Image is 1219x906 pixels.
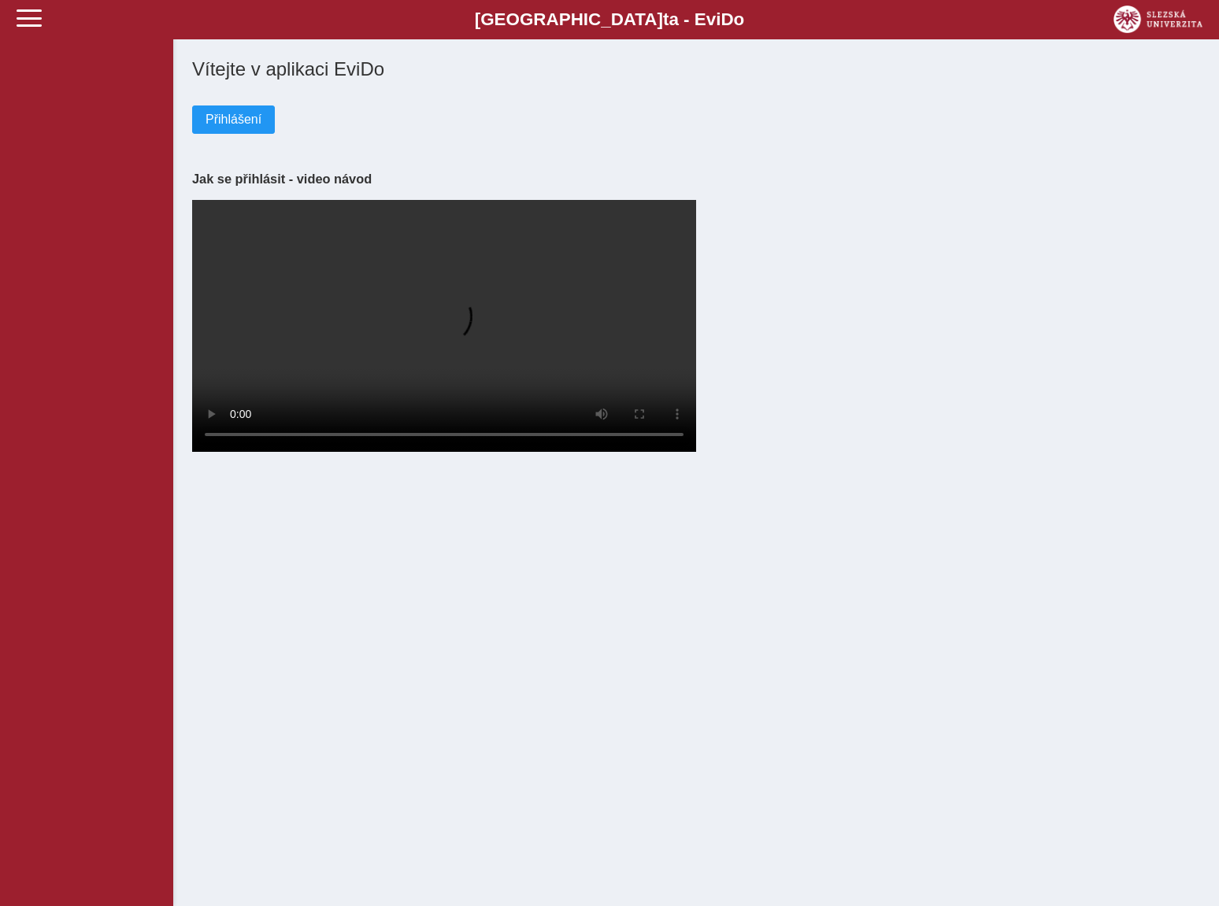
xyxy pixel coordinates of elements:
b: [GEOGRAPHIC_DATA] a - Evi [47,9,1172,30]
button: Přihlášení [192,105,275,134]
span: D [721,9,733,29]
h1: Vítejte v aplikaci EviDo [192,58,1200,80]
img: logo_web_su.png [1113,6,1202,33]
video: Your browser does not support the video tag. [192,200,696,452]
h3: Jak se přihlásit - video návod [192,172,1200,187]
span: Přihlášení [206,113,261,127]
span: o [734,9,745,29]
span: t [663,9,669,29]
